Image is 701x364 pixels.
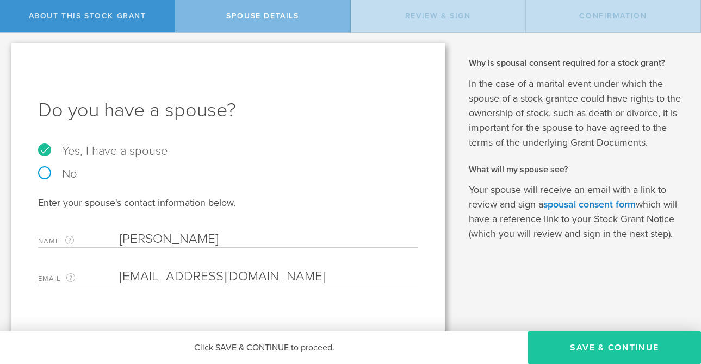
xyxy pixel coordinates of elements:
[579,11,647,21] span: Confirmation
[469,164,685,175] h2: What will my spouse see?
[38,196,418,209] div: Enter your spouse's contact information below.
[469,183,685,241] p: Your spouse will receive an email with a link to review and sign a which will have a reference li...
[226,11,299,21] span: Spouse Details
[38,97,418,123] h1: Do you have a spouse?
[38,235,120,247] label: Name
[469,77,685,150] p: In the case of a marital event under which the spouse of a stock grantee could have rights to the...
[120,231,412,247] input: Required
[469,57,685,69] h2: Why is spousal consent required for a stock grant?
[38,272,120,285] label: Email
[29,11,146,21] span: About this stock grant
[528,331,701,364] button: Save & Continue
[647,279,701,331] iframe: Chat Widget
[120,268,412,285] input: Required
[405,11,471,21] span: Review & Sign
[38,145,418,157] label: Yes, I have a spouse
[543,198,636,210] a: spousal consent form
[38,168,418,180] label: No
